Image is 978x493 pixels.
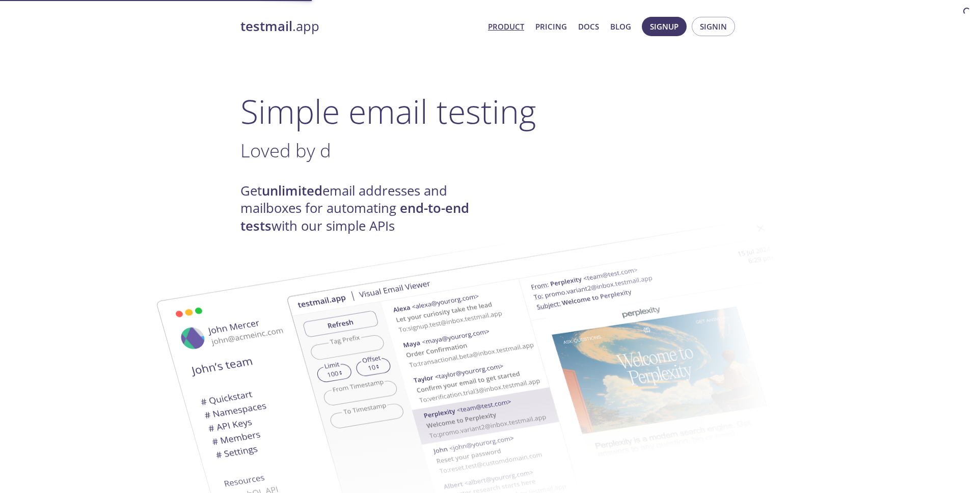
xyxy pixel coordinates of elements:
[240,92,738,131] h1: Simple email testing
[240,199,469,234] strong: end-to-end tests
[650,20,678,33] span: Signup
[610,20,631,33] a: Blog
[642,17,687,36] button: Signup
[240,138,331,163] span: Loved by d
[535,20,567,33] a: Pricing
[240,17,292,35] strong: testmail
[700,20,727,33] span: Signin
[488,20,524,33] a: Product
[578,20,599,33] a: Docs
[240,18,480,35] a: testmail.app
[240,182,489,235] h4: Get email addresses and mailboxes for automating with our simple APIs
[692,17,735,36] button: Signin
[262,182,322,200] strong: unlimited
